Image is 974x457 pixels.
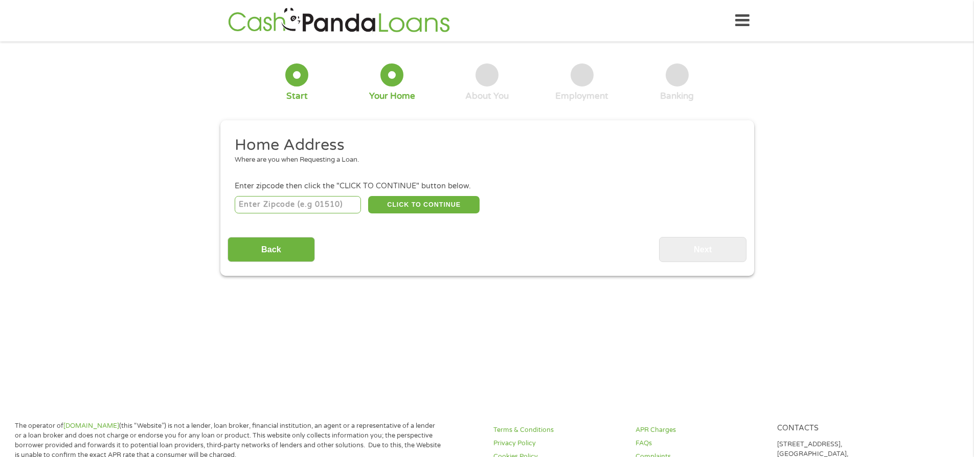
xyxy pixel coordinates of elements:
[286,91,308,102] div: Start
[368,196,480,213] button: CLICK TO CONTINUE
[636,425,765,435] a: APR Charges
[555,91,608,102] div: Employment
[235,181,739,192] div: Enter zipcode then click the "CLICK TO CONTINUE" button below.
[660,91,694,102] div: Banking
[636,439,765,448] a: FAQs
[225,6,453,35] img: GetLoanNow Logo
[235,135,732,156] h2: Home Address
[777,424,907,433] h4: Contacts
[228,237,315,262] input: Back
[63,422,119,430] a: [DOMAIN_NAME]
[493,439,623,448] a: Privacy Policy
[659,237,746,262] input: Next
[235,196,361,213] input: Enter Zipcode (e.g 01510)
[465,91,509,102] div: About You
[369,91,415,102] div: Your Home
[235,155,732,165] div: Where are you when Requesting a Loan.
[493,425,623,435] a: Terms & Conditions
